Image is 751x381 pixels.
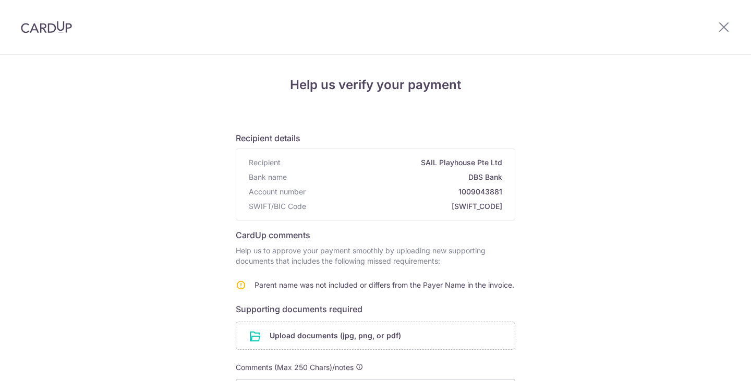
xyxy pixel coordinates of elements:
[285,157,502,168] span: SAIL Playhouse Pte Ltd
[249,187,306,197] span: Account number
[236,303,515,315] h6: Supporting documents required
[236,76,515,94] h4: Help us verify your payment
[236,322,515,350] div: Upload documents (jpg, png, or pdf)
[255,280,514,289] span: Parent name was not included or differs from the Payer Name in the invoice.
[236,363,354,372] span: Comments (Max 250 Chars)/notes
[249,201,306,212] span: SWIFT/BIC Code
[236,132,515,144] h6: Recipient details
[236,245,515,266] p: Help us to approve your payment smoothly by uploading new supporting documents that includes the ...
[249,157,281,168] span: Recipient
[291,172,502,182] span: DBS Bank
[310,187,502,197] span: 1009043881
[249,172,287,182] span: Bank name
[236,229,515,241] h6: CardUp comments
[21,21,72,33] img: CardUp
[310,201,502,212] span: [SWIFT_CODE]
